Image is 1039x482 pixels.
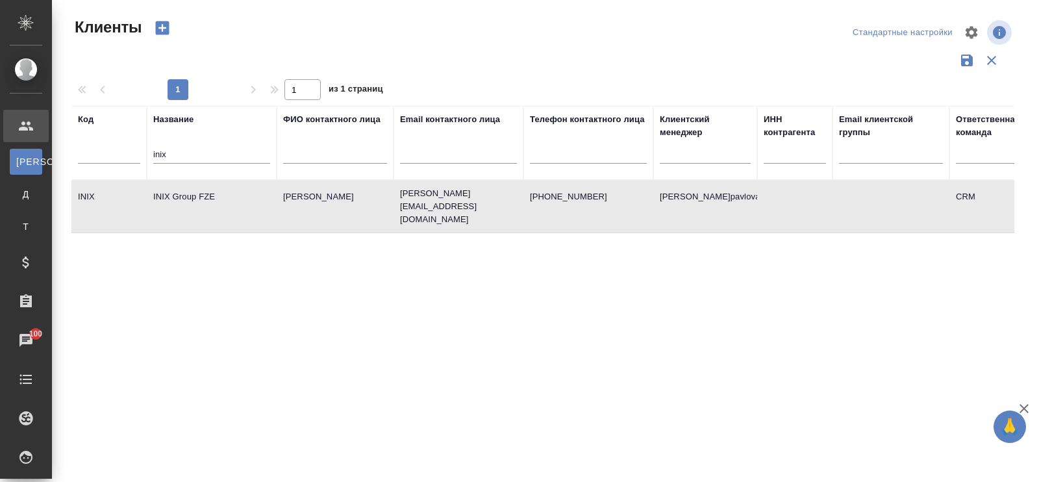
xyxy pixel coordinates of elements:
[153,113,194,126] div: Название
[955,48,979,73] button: Сохранить фильтры
[71,184,147,229] td: INIX
[16,155,36,168] span: [PERSON_NAME]
[764,113,826,139] div: ИНН контрагента
[849,23,956,43] div: split button
[78,113,94,126] div: Код
[999,413,1021,440] span: 🙏
[956,17,987,48] span: Настроить таблицу
[530,113,645,126] div: Телефон контактного лица
[530,190,647,203] p: [PHONE_NUMBER]
[10,181,42,207] a: Д
[21,327,51,340] span: 100
[979,48,1004,73] button: Сбросить фильтры
[16,188,36,201] span: Д
[147,184,277,229] td: INIX Group FZE
[10,149,42,175] a: [PERSON_NAME]
[283,113,381,126] div: ФИО контактного лица
[653,184,757,229] td: [PERSON_NAME]pavlova
[3,324,49,357] a: 100
[660,113,751,139] div: Клиентский менеджер
[987,20,1014,45] span: Посмотреть информацию
[16,220,36,233] span: Т
[400,113,500,126] div: Email контактного лица
[994,411,1026,443] button: 🙏
[71,17,142,38] span: Клиенты
[147,17,178,39] button: Создать
[10,214,42,240] a: Т
[839,113,943,139] div: Email клиентской группы
[400,187,517,226] p: [PERSON_NAME][EMAIL_ADDRESS][DOMAIN_NAME]
[277,184,394,229] td: [PERSON_NAME]
[329,81,383,100] span: из 1 страниц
